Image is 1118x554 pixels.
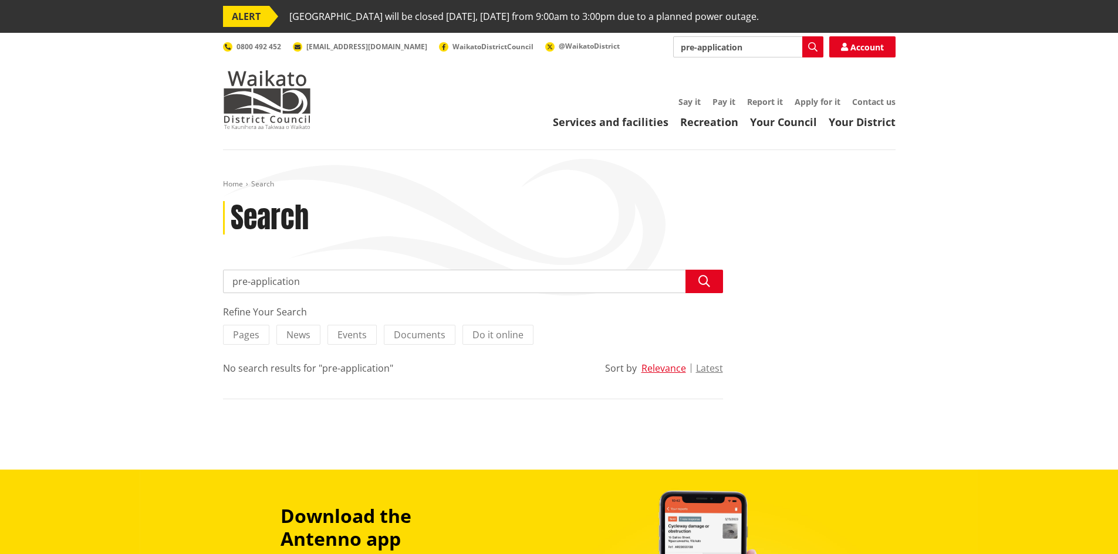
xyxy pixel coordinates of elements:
[289,6,759,27] span: [GEOGRAPHIC_DATA] will be closed [DATE], [DATE] from 9:00am to 3:00pm due to a planned power outage.
[223,179,243,189] a: Home
[394,328,445,341] span: Documents
[223,270,723,293] input: Search input
[231,201,309,235] h1: Search
[452,42,533,52] span: WaikatoDistrictCouncil
[237,42,281,52] span: 0800 492 452
[678,96,701,107] a: Say it
[223,179,896,189] nav: breadcrumb
[712,96,735,107] a: Pay it
[750,115,817,129] a: Your Council
[293,42,427,52] a: [EMAIL_ADDRESS][DOMAIN_NAME]
[223,361,393,375] div: No search results for "pre-application"
[281,505,493,550] h3: Download the Antenno app
[439,42,533,52] a: WaikatoDistrictCouncil
[680,115,738,129] a: Recreation
[223,6,269,27] span: ALERT
[553,115,668,129] a: Services and facilities
[605,361,637,375] div: Sort by
[673,36,823,57] input: Search input
[747,96,783,107] a: Report it
[696,363,723,373] button: Latest
[829,36,896,57] a: Account
[559,41,620,51] span: @WaikatoDistrict
[223,305,723,319] div: Refine Your Search
[852,96,896,107] a: Contact us
[472,328,523,341] span: Do it online
[306,42,427,52] span: [EMAIL_ADDRESS][DOMAIN_NAME]
[233,328,259,341] span: Pages
[223,70,311,129] img: Waikato District Council - Te Kaunihera aa Takiwaa o Waikato
[795,96,840,107] a: Apply for it
[223,42,281,52] a: 0800 492 452
[545,41,620,51] a: @WaikatoDistrict
[829,115,896,129] a: Your District
[286,328,310,341] span: News
[641,363,686,373] button: Relevance
[337,328,367,341] span: Events
[251,179,274,189] span: Search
